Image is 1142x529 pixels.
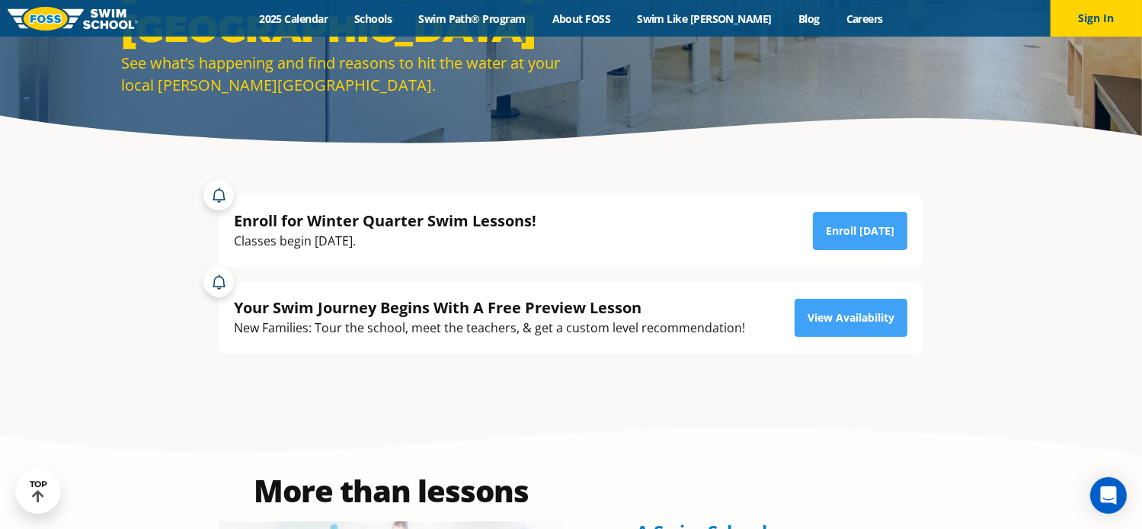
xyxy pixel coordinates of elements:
a: Swim Path® Program [405,11,539,26]
div: TOP [30,479,47,503]
div: See what’s happening and find reasons to hit the water at your local [PERSON_NAME][GEOGRAPHIC_DATA]. [121,52,563,96]
div: Classes begin [DATE]. [234,231,536,252]
a: View Availability [795,299,907,337]
a: Careers [833,11,896,26]
div: Open Intercom Messenger [1090,477,1127,514]
a: Swim Like [PERSON_NAME] [624,11,785,26]
div: New Families: Tour the school, meet the teachers, & get a custom level recommendation! [234,318,745,338]
img: FOSS Swim School Logo [8,7,138,30]
a: Enroll [DATE] [813,212,907,250]
div: Your Swim Journey Begins With A Free Preview Lesson [234,297,745,318]
a: Blog [785,11,833,26]
a: 2025 Calendar [246,11,341,26]
a: About FOSS [539,11,624,26]
a: Schools [341,11,405,26]
div: Enroll for Winter Quarter Swim Lessons! [234,210,536,231]
h2: More than lessons [219,476,563,506]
